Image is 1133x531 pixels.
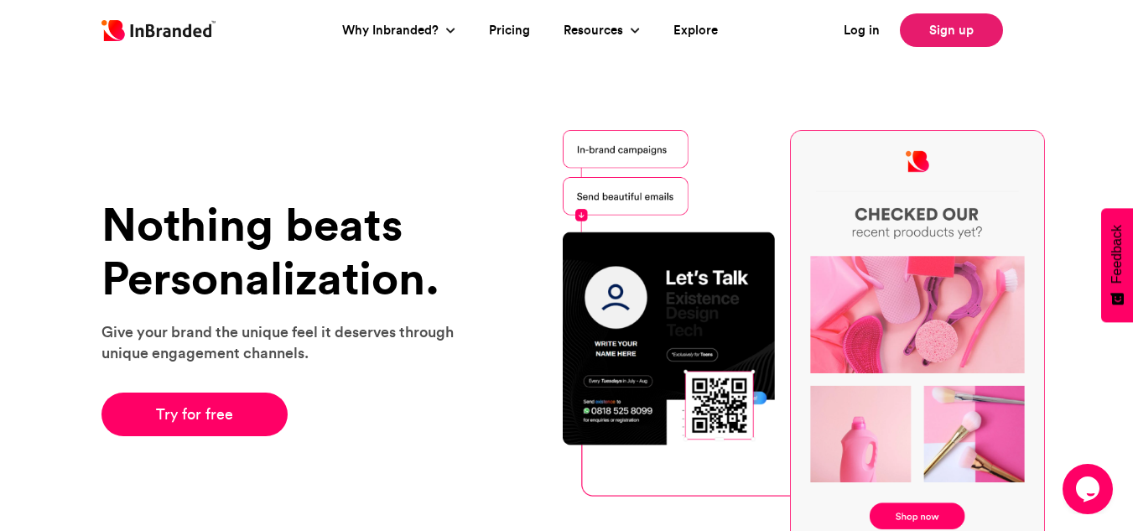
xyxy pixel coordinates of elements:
iframe: chat widget [1063,464,1116,514]
a: Why Inbranded? [342,21,443,40]
h1: Nothing beats Personalization. [101,198,475,305]
img: Inbranded [101,20,216,41]
a: Log in [844,21,880,40]
a: Explore [673,21,718,40]
a: Try for free [101,393,288,436]
span: Feedback [1110,225,1125,284]
a: Sign up [900,13,1003,47]
a: Resources [564,21,627,40]
button: Feedback - Show survey [1101,208,1133,322]
p: Give your brand the unique feel it deserves through unique engagement channels. [101,321,475,363]
a: Pricing [489,21,530,40]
